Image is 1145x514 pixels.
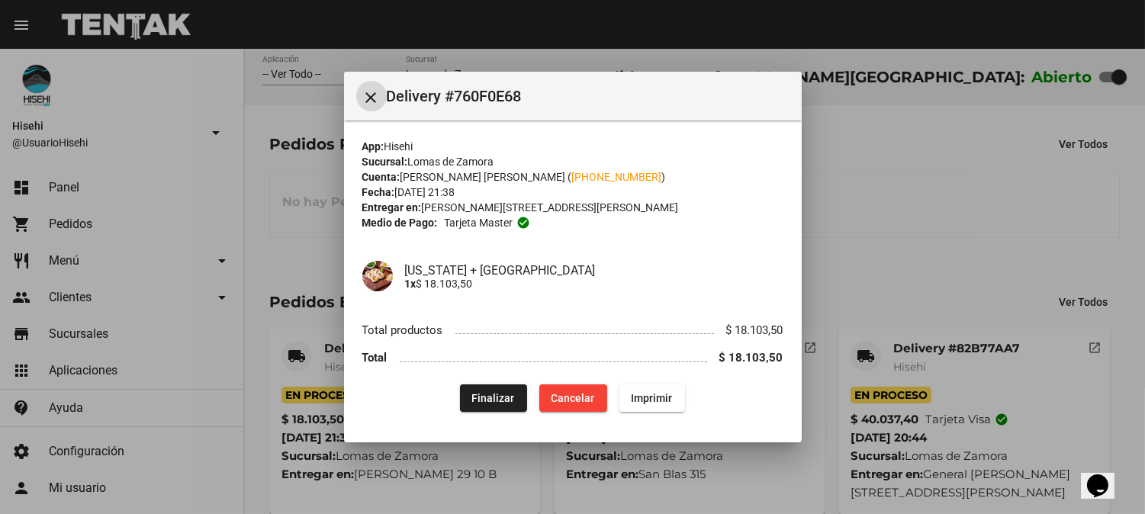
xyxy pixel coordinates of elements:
button: Cancelar [539,384,607,412]
strong: Medio de Pago: [362,215,438,230]
a: [PHONE_NUMBER] [572,171,662,183]
span: Imprimir [632,392,673,404]
div: [PERSON_NAME] [PERSON_NAME] ( ) [362,169,783,185]
strong: Entregar en: [362,201,422,214]
button: Finalizar [460,384,527,412]
li: Total productos $ 18.103,50 [362,316,783,344]
strong: Cuenta: [362,171,400,183]
div: Lomas de Zamora [362,154,783,169]
strong: Fecha: [362,186,395,198]
span: Tarjeta master [444,215,513,230]
button: Imprimir [619,384,685,412]
b: 1x [405,278,417,290]
iframe: chat widget [1081,453,1130,499]
div: [PERSON_NAME][STREET_ADDRESS][PERSON_NAME] [362,200,783,215]
mat-icon: Cerrar [362,88,381,107]
img: 870d4bf0-67ed-4171-902c-ed3c29e863da.jpg [362,261,393,291]
div: [DATE] 21:38 [362,185,783,200]
strong: App: [362,140,384,153]
div: Hisehi [362,139,783,154]
h4: [US_STATE] + [GEOGRAPHIC_DATA] [405,263,783,278]
span: Finalizar [472,392,515,404]
mat-icon: check_circle [516,216,530,230]
button: Cerrar [356,81,387,111]
span: Delivery #760F0E68 [387,84,790,108]
strong: Sucursal: [362,156,408,168]
li: Total $ 18.103,50 [362,344,783,372]
p: $ 18.103,50 [405,278,783,290]
span: Cancelar [552,392,595,404]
